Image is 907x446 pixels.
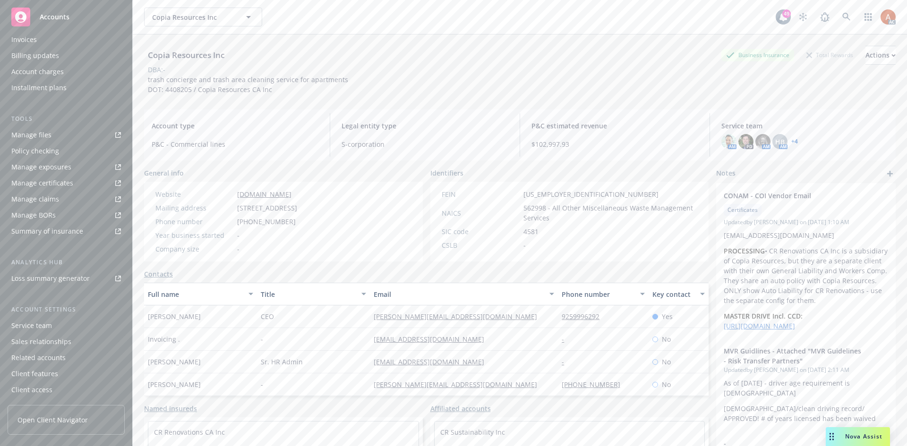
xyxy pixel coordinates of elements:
div: Business Insurance [721,49,794,61]
div: Summary of insurance [11,224,83,239]
span: Accounts [40,13,69,21]
div: Key contact [652,289,694,299]
button: Nova Assist [826,427,890,446]
button: Phone number [558,283,648,305]
div: Policy checking [11,143,59,159]
span: General info [144,168,184,178]
div: DBA: - [148,65,165,75]
img: photo [738,134,753,149]
div: Client access [11,382,52,397]
span: Notes [716,168,736,179]
span: P&C - Commercial lines [152,139,318,149]
button: Full name [144,283,257,305]
a: [PERSON_NAME][EMAIL_ADDRESS][DOMAIN_NAME] [374,312,545,321]
p: [DEMOGRAPHIC_DATA]/clean driving record/ APPROVED! # of years licensed has been waived [724,404,888,423]
div: Full name [148,289,243,299]
div: Actions [865,46,896,64]
div: CONAM - COI Vendor EmailCertificatesUpdatedby [PERSON_NAME] on [DATE] 1:10 AM[EMAIL_ADDRESS][DOMA... [716,183,896,338]
span: 4581 [523,227,539,236]
span: Account type [152,121,318,131]
div: Manage claims [11,192,59,207]
span: [PERSON_NAME] [148,357,201,367]
a: Invoices [8,32,125,47]
span: Updated by [PERSON_NAME] on [DATE] 2:11 AM [724,366,888,374]
p: As of [DATE] - driver age requirement is [DEMOGRAPHIC_DATA] [724,378,888,398]
span: Invoicing . [148,334,180,344]
a: +4 [791,139,798,144]
a: Policy checking [8,143,125,159]
div: Installment plans [11,80,67,95]
a: Installment plans [8,80,125,95]
a: Affiliated accounts [430,404,491,413]
span: Certificates [727,206,758,214]
span: S-corporation [342,139,508,149]
a: Switch app [859,8,878,26]
a: Manage exposures [8,160,125,175]
a: [EMAIL_ADDRESS][DOMAIN_NAME] [374,357,492,366]
span: CEO [261,311,274,321]
a: Manage BORs [8,208,125,223]
div: Copia Resources Inc [144,49,228,61]
span: [PHONE_NUMBER] [237,217,296,227]
span: Identifiers [430,168,463,178]
div: Mailing address [155,203,233,213]
div: Manage certificates [11,176,73,191]
span: [STREET_ADDRESS] [237,203,297,213]
div: Manage files [11,127,51,143]
div: MVR Guidlines - Attached "MVR Guidelines - Risk Transfer Partners"Updatedby [PERSON_NAME] on [DAT... [716,338,896,431]
a: Contacts [144,269,173,279]
p: • CR Renovations CA Inc is a subsidiary of Copia Resources, but they are a separate client with t... [724,246,888,305]
a: [URL][DOMAIN_NAME] [724,321,795,330]
span: [PERSON_NAME] [148,311,201,321]
img: photo [881,9,896,25]
a: Loss summary generator [8,271,125,286]
span: [PERSON_NAME] [148,379,201,389]
img: photo [755,134,770,149]
div: Year business started [155,230,233,240]
span: Nova Assist [845,432,882,440]
a: Accounts [8,4,125,30]
div: Account settings [8,305,125,314]
div: Website [155,189,233,199]
div: Analytics hub [8,258,125,267]
div: NAICS [442,208,520,218]
span: P&C estimated revenue [531,121,698,131]
span: trash concierge and trash area cleaning service for apartments DOT: 4408205 / Copia Resources CA Inc [148,75,348,94]
a: - [562,357,572,366]
span: Legal entity type [342,121,508,131]
strong: PROCESSING [724,246,765,255]
span: Open Client Navigator [17,415,88,425]
span: No [662,334,671,344]
span: - [261,379,263,389]
div: Invoices [11,32,37,47]
div: Drag to move [826,427,838,446]
div: Phone number [155,217,233,227]
a: Summary of insurance [8,224,125,239]
a: Client features [8,366,125,381]
div: Related accounts [11,350,66,365]
div: Phone number [562,289,634,299]
div: Manage exposures [11,160,71,175]
a: Service team [8,318,125,333]
div: Loss summary generator [11,271,90,286]
a: Manage files [8,127,125,143]
a: Account charges [8,64,125,79]
span: No [662,357,671,367]
img: photo [721,134,736,149]
div: Service team [11,318,52,333]
span: - [237,244,240,254]
a: Report a Bug [815,8,834,26]
a: Related accounts [8,350,125,365]
button: Copia Resources Inc [144,8,262,26]
div: CSLB [442,240,520,250]
div: Sales relationships [11,334,71,349]
div: Title [261,289,356,299]
span: Yes [662,311,673,321]
div: Tools [8,114,125,124]
a: Stop snowing [794,8,813,26]
div: SIC code [442,227,520,236]
strong: MASTER DRIVE Incl. CCD: [724,311,803,320]
span: - [237,230,240,240]
a: Named insureds [144,404,197,413]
